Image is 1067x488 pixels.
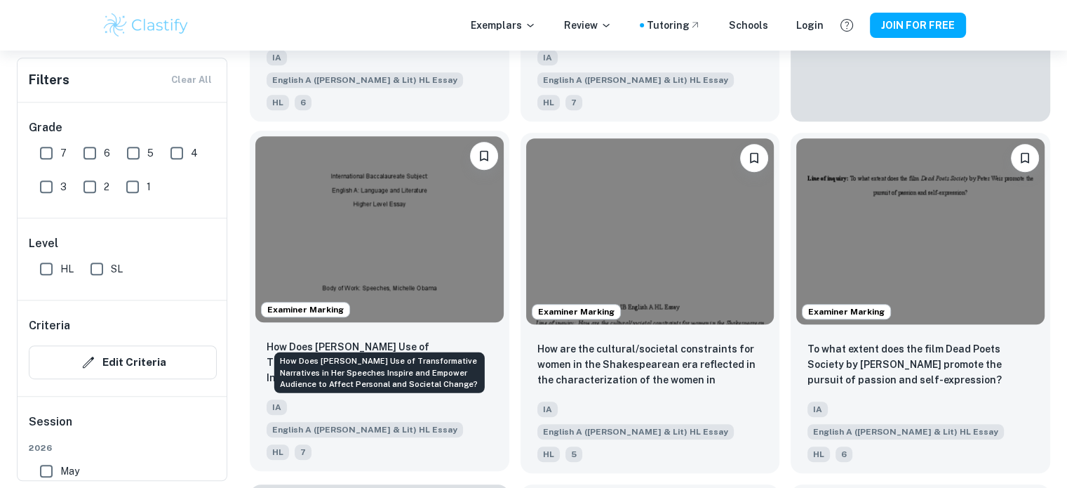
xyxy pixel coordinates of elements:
[807,402,828,417] span: IA
[471,18,536,33] p: Exemplars
[470,142,498,170] button: Please log in to bookmark exemplars
[29,442,217,454] span: 2026
[796,18,824,33] a: Login
[564,18,612,33] p: Review
[29,70,69,90] h6: Filters
[267,400,287,415] span: IA
[796,138,1045,324] img: English A (Lang & Lit) HL Essay IA example thumbnail: To what extent does the film Dead Poets
[565,447,582,462] span: 5
[537,50,558,65] span: IA
[537,424,734,440] span: English A ([PERSON_NAME] & Lit) HL Essay
[267,339,492,387] p: How Does Michelle Obama’s Use of Transformative Narratives in Her Speeches Inspire and Empower Au...
[537,95,560,110] span: HL
[803,305,890,318] span: Examiner Marking
[537,341,763,389] p: How are the cultural/societal constraints for women in the Shakespearean era reflected in the cha...
[147,179,151,194] span: 1
[295,95,311,110] span: 6
[102,11,191,39] img: Clastify logo
[267,422,463,437] span: English A ([PERSON_NAME] & Lit) HL Essay
[60,179,67,194] span: 3
[537,72,734,88] span: English A ([PERSON_NAME] & Lit) HL Essay
[29,345,217,379] button: Edit Criteria
[250,133,509,473] a: Examiner MarkingPlease log in to bookmark exemplarsHow Does Michelle Obama’s Use of Transformativ...
[267,444,289,460] span: HL
[29,317,70,334] h6: Criteria
[60,145,67,161] span: 7
[835,13,859,37] button: Help and Feedback
[60,463,79,479] span: May
[565,95,582,110] span: 7
[262,303,349,316] span: Examiner Marking
[104,145,110,161] span: 6
[532,305,620,318] span: Examiner Marking
[791,133,1050,473] a: Examiner MarkingPlease log in to bookmark exemplarsTo what extent does the film Dead Poets Societ...
[60,261,74,277] span: HL
[836,447,852,462] span: 6
[111,261,123,277] span: SL
[521,133,780,473] a: Examiner MarkingPlease log in to bookmark exemplarsHow are the cultural/societal constraints for ...
[267,95,289,110] span: HL
[255,136,504,322] img: English A (Lang & Lit) HL Essay IA example thumbnail: How Does Michelle Obama’s Use of Transfo
[267,50,287,65] span: IA
[191,145,198,161] span: 4
[29,119,217,136] h6: Grade
[537,402,558,417] span: IA
[295,444,311,460] span: 7
[729,18,768,33] a: Schools
[147,145,154,161] span: 5
[740,144,768,172] button: Please log in to bookmark exemplars
[29,235,217,252] h6: Level
[807,424,1004,440] span: English A ([PERSON_NAME] & Lit) HL Essay
[807,447,830,462] span: HL
[1011,144,1039,172] button: Please log in to bookmark exemplars
[29,414,217,442] h6: Session
[274,352,485,393] div: How Does [PERSON_NAME] Use of Transformative Narratives in Her Speeches Inspire and Empower Audie...
[267,72,463,88] span: English A ([PERSON_NAME] & Lit) HL Essay
[526,138,774,324] img: English A (Lang & Lit) HL Essay IA example thumbnail: How are the cultural/societal constraint
[870,13,966,38] button: JOIN FOR FREE
[537,447,560,462] span: HL
[807,341,1033,388] p: To what extent does the film Dead Poets Society by Peter Weir promote the pursuit of passion and ...
[104,179,109,194] span: 2
[647,18,701,33] a: Tutoring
